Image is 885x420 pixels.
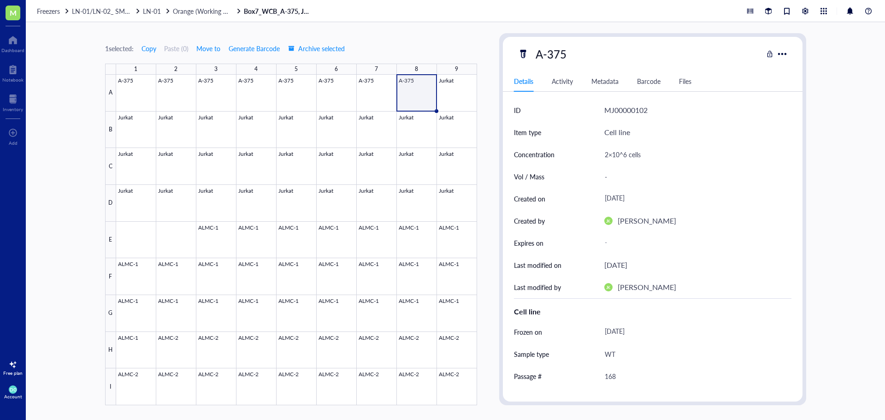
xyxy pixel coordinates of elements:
span: JK [606,219,610,224]
div: Inventory [3,106,23,112]
div: Vol / Mass [514,172,544,182]
div: 3 [214,63,218,75]
div: Last modified by [514,282,561,292]
div: 2 [174,63,177,75]
a: Notebook [2,62,24,83]
div: Frozen on [514,327,542,337]
div: 9 [455,63,458,75]
div: Created by [514,216,545,226]
button: Copy [141,41,157,56]
div: G [105,295,116,332]
div: Barcode [637,76,661,86]
div: Created on [514,194,545,204]
span: DG [10,387,17,392]
div: B [105,112,116,148]
div: Patient ID [514,393,543,403]
div: D [105,185,116,222]
div: Metadata [591,76,619,86]
span: JK [606,285,610,290]
div: - [601,235,788,251]
div: F [105,258,116,295]
button: Paste (0) [164,41,189,56]
div: E [105,222,116,259]
div: [DATE] [604,259,627,271]
div: I [105,368,116,405]
div: - [601,389,788,408]
button: Move to [196,41,221,56]
span: Copy [142,45,156,52]
div: Cell line [604,126,630,138]
span: Move to [196,45,220,52]
div: - [601,167,788,186]
div: A-375 [531,44,571,64]
div: Last modified on [514,260,561,270]
div: [DATE] [601,190,788,207]
div: 7 [375,63,378,75]
div: ID [514,105,521,115]
span: Freezers [37,6,60,16]
div: 4 [254,63,258,75]
div: Concentration [514,149,555,160]
div: H [105,332,116,369]
a: Dashboard [1,33,24,53]
div: 6 [335,63,338,75]
div: MJ00000102 [604,104,648,116]
div: [DATE] [601,324,788,340]
div: 168 [601,367,788,386]
a: LN-01Orange (Working CB) [143,7,242,15]
div: 8 [415,63,418,75]
div: Account [4,394,22,399]
span: M [10,7,17,18]
button: Archive selected [288,41,345,56]
div: 1 [134,63,137,75]
div: Expires on [514,238,543,248]
div: Passage # [514,371,542,381]
div: 1 selected: [105,43,134,53]
div: Activity [552,76,573,86]
div: [PERSON_NAME] [618,281,676,293]
a: Freezers [37,7,70,15]
div: [PERSON_NAME] [618,215,676,227]
div: Free plan [3,370,23,376]
a: Inventory [3,92,23,112]
div: Item type [514,127,541,137]
span: LN-01 [143,6,161,16]
button: Generate Barcode [228,41,280,56]
span: Orange (Working CB) [173,6,233,16]
div: Notebook [2,77,24,83]
div: Files [679,76,691,86]
div: A [105,75,116,112]
div: Add [9,140,18,146]
div: Sample type [514,349,549,359]
span: Generate Barcode [229,45,280,52]
div: WT [601,344,788,364]
span: Archive selected [288,45,345,52]
div: Dashboard [1,47,24,53]
div: C [105,148,116,185]
div: Cell line [514,306,791,317]
div: Details [514,76,533,86]
a: Box7_WCB_A-375, Jurkat, ALMC-1, ALMC-2 [244,7,313,15]
span: LN-01/LN-02_ SMALL/BIG STORAGE ROOM [72,6,202,16]
div: 5 [295,63,298,75]
a: LN-01/LN-02_ SMALL/BIG STORAGE ROOM [72,7,141,15]
div: 2×10^6 cells [601,145,788,164]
